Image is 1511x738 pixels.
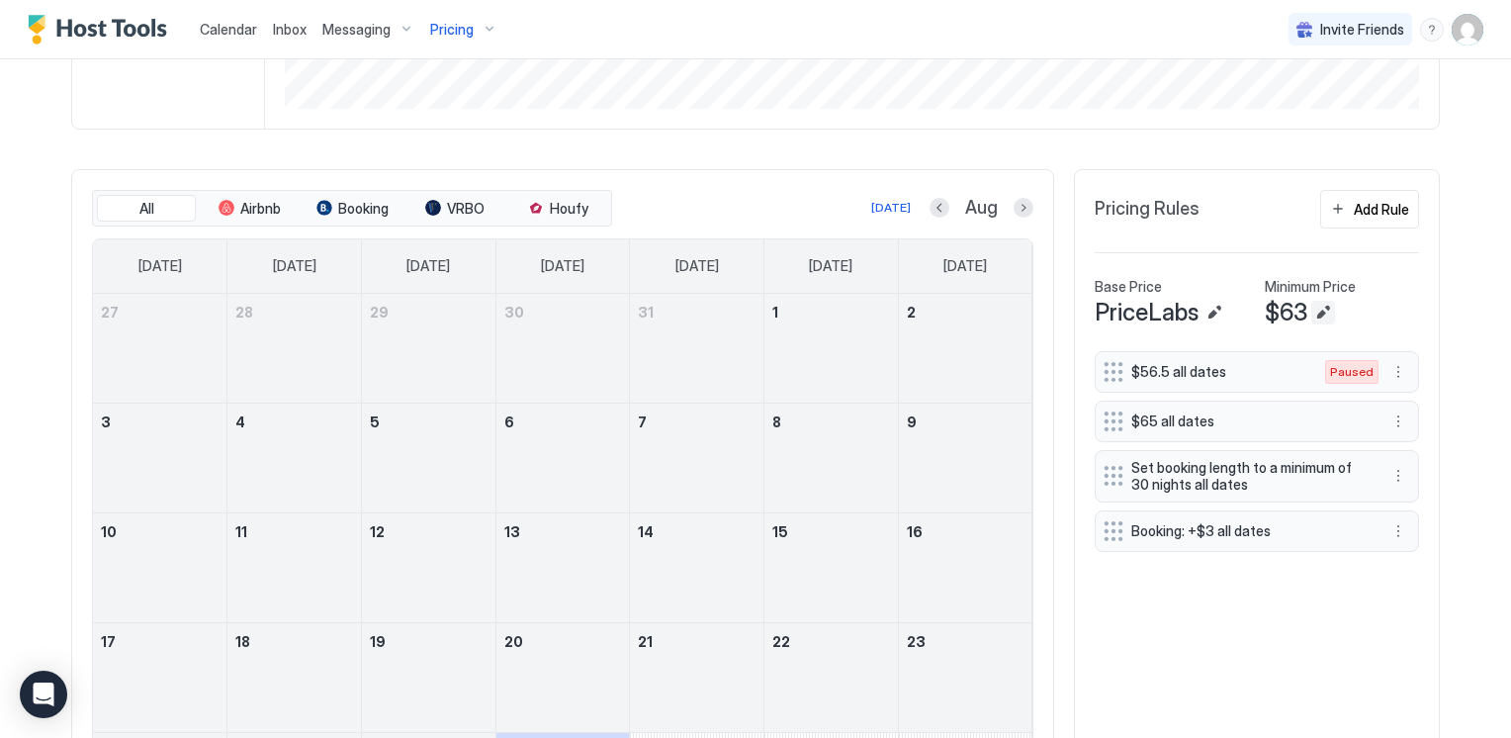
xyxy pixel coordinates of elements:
div: menu [1420,18,1444,42]
span: 20 [504,633,523,650]
span: Booking: +$3 all dates [1131,522,1367,540]
span: Aug [965,197,998,220]
button: Previous month [930,198,949,218]
div: menu [1386,360,1410,384]
td: August 6, 2025 [495,403,630,512]
span: [DATE] [406,257,450,275]
button: Booking [303,195,401,223]
span: $56.5 all dates [1131,363,1305,381]
a: July 31, 2025 [630,294,763,330]
a: August 16, 2025 [899,513,1032,550]
td: August 14, 2025 [630,512,764,622]
div: Add Rule [1354,199,1409,220]
span: Invite Friends [1320,21,1404,39]
td: August 16, 2025 [898,512,1032,622]
span: 31 [638,304,654,321]
td: August 4, 2025 [227,403,362,512]
td: August 1, 2025 [764,294,899,404]
span: Airbnb [240,200,281,218]
a: Inbox [273,19,307,40]
span: 4 [235,414,245,430]
span: 9 [907,414,917,430]
span: Set booking length to a minimum of 30 nights all dates [1131,459,1367,494]
span: Booking [338,200,389,218]
span: 12 [370,523,385,540]
span: 22 [772,633,790,650]
button: Airbnb [200,195,299,223]
span: 8 [772,414,781,430]
span: 15 [772,523,788,540]
a: July 29, 2025 [362,294,495,330]
span: 16 [907,523,923,540]
a: Monday [253,239,336,293]
button: Edit [1311,301,1335,324]
a: July 30, 2025 [496,294,630,330]
a: August 10, 2025 [93,513,226,550]
span: 28 [235,304,253,321]
a: Saturday [924,239,1007,293]
span: 18 [235,633,250,650]
a: Tuesday [387,239,470,293]
a: July 27, 2025 [93,294,226,330]
span: 11 [235,523,247,540]
a: August 12, 2025 [362,513,495,550]
div: menu [1386,410,1410,433]
span: 13 [504,523,520,540]
a: August 13, 2025 [496,513,630,550]
button: More options [1386,519,1410,543]
a: Friday [789,239,872,293]
span: 23 [907,633,926,650]
a: Thursday [656,239,739,293]
a: Host Tools Logo [28,15,176,45]
td: August 23, 2025 [898,622,1032,732]
button: Add Rule [1320,190,1419,229]
span: $65 all dates [1131,413,1367,430]
span: Inbox [273,21,307,38]
a: Sunday [119,239,202,293]
button: Edit [1202,301,1226,324]
td: July 28, 2025 [227,294,362,404]
button: VRBO [405,195,504,223]
a: August 15, 2025 [764,513,898,550]
span: Messaging [322,21,391,39]
span: 14 [638,523,654,540]
a: August 7, 2025 [630,404,763,440]
span: Minimum Price [1265,278,1356,296]
span: 3 [101,414,111,430]
span: Calendar [200,21,257,38]
td: August 3, 2025 [93,403,227,512]
span: [DATE] [273,257,316,275]
span: VRBO [447,200,485,218]
div: tab-group [92,190,612,228]
a: July 28, 2025 [227,294,361,330]
td: July 30, 2025 [495,294,630,404]
button: More options [1386,360,1410,384]
td: August 19, 2025 [361,622,495,732]
span: [DATE] [675,257,719,275]
td: August 18, 2025 [227,622,362,732]
a: August 4, 2025 [227,404,361,440]
span: Houfy [550,200,588,218]
td: August 5, 2025 [361,403,495,512]
span: 21 [638,633,653,650]
a: August 21, 2025 [630,623,763,660]
td: August 22, 2025 [764,622,899,732]
span: 29 [370,304,389,321]
span: Pricing [430,21,474,39]
a: August 1, 2025 [764,294,898,330]
a: August 9, 2025 [899,404,1032,440]
span: PriceLabs [1095,298,1199,327]
button: Houfy [508,195,607,223]
a: August 5, 2025 [362,404,495,440]
a: August 23, 2025 [899,623,1032,660]
td: August 21, 2025 [630,622,764,732]
button: More options [1386,464,1410,488]
a: August 8, 2025 [764,404,898,440]
button: More options [1386,410,1410,433]
button: [DATE] [868,196,914,220]
td: August 7, 2025 [630,403,764,512]
td: August 20, 2025 [495,622,630,732]
a: Wednesday [521,239,604,293]
a: August 6, 2025 [496,404,630,440]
